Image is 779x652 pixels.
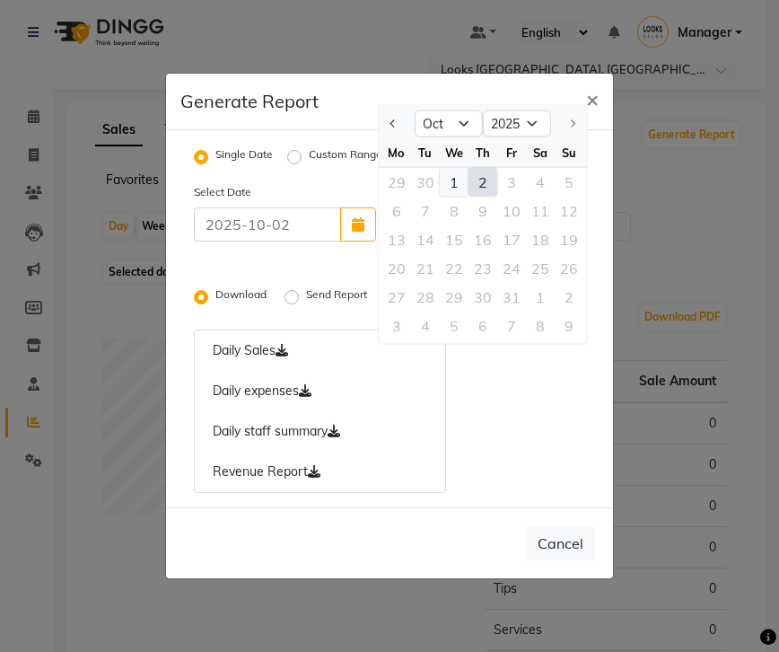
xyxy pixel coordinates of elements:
[411,138,440,167] div: Tu
[468,168,497,197] div: Thursday, October 2, 2025
[382,168,411,197] div: 29
[526,138,555,167] div: Sa
[215,286,270,308] label: Download
[382,138,411,167] div: Mo
[194,411,446,453] a: Daily staff summary
[526,526,595,560] button: Cancel
[411,168,440,197] div: 30
[194,371,446,412] a: Daily expenses
[586,85,599,112] span: ×
[572,74,613,124] button: Close
[180,184,285,200] label: Select Date
[411,168,440,197] div: Tuesday, September 30, 2025
[194,207,341,242] input: 2025-10-02
[382,168,411,197] div: Monday, September 29, 2025
[468,138,497,167] div: Th
[306,286,371,308] label: Send Report
[194,330,446,372] a: Daily Sales
[497,138,526,167] div: Fr
[468,168,497,197] div: 2
[415,110,483,137] select: Select month
[215,146,273,168] label: Single Date
[555,138,583,167] div: Su
[440,168,468,197] div: 1
[483,110,551,137] select: Select year
[440,138,468,167] div: We
[309,146,382,168] label: Custom Range
[194,452,446,493] a: Revenue Report
[440,168,468,197] div: Wednesday, October 1, 2025
[180,88,319,115] h5: Generate Report
[386,110,401,138] button: Previous month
